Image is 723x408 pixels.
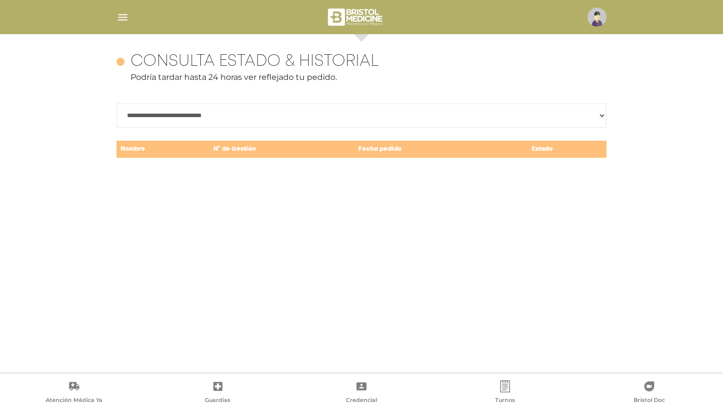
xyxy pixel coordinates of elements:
td: Nombre [116,140,209,159]
td: Estado [501,140,584,159]
p: Podría tardar hasta 24 horas ver reflejado tu pedido. [116,71,607,83]
td: N° de Gestión [209,140,354,159]
a: Turnos [433,380,577,406]
img: bristol-medicine-blanco.png [326,5,386,29]
img: profile-placeholder.svg [587,8,607,27]
a: Atención Médica Ya [2,380,146,406]
a: Guardias [146,380,289,406]
a: Credencial [290,380,433,406]
span: Guardias [205,396,230,405]
a: Bristol Doc [577,380,721,406]
h4: Consulta estado & historial [131,52,379,71]
span: Bristol Doc [634,396,665,405]
span: Turnos [495,396,515,405]
span: Credencial [346,396,377,405]
span: Atención Médica Ya [46,396,102,405]
td: Fecha pedido [354,140,501,159]
img: Cober_menu-lines-white.svg [116,11,129,24]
